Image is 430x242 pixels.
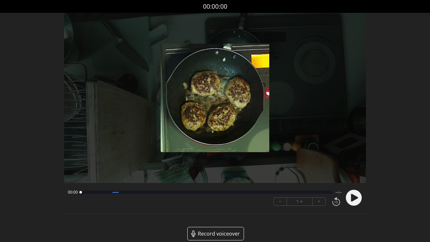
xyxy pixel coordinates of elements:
[161,44,269,152] img: Poster Image
[187,227,244,240] a: Record voiceover
[287,198,312,205] div: 1 ×
[203,2,227,11] a: 00:00:00
[68,190,78,195] span: 00:00
[274,198,287,205] button: −
[198,230,240,238] span: Record voiceover
[312,198,325,205] button: +
[336,190,342,195] span: --:--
